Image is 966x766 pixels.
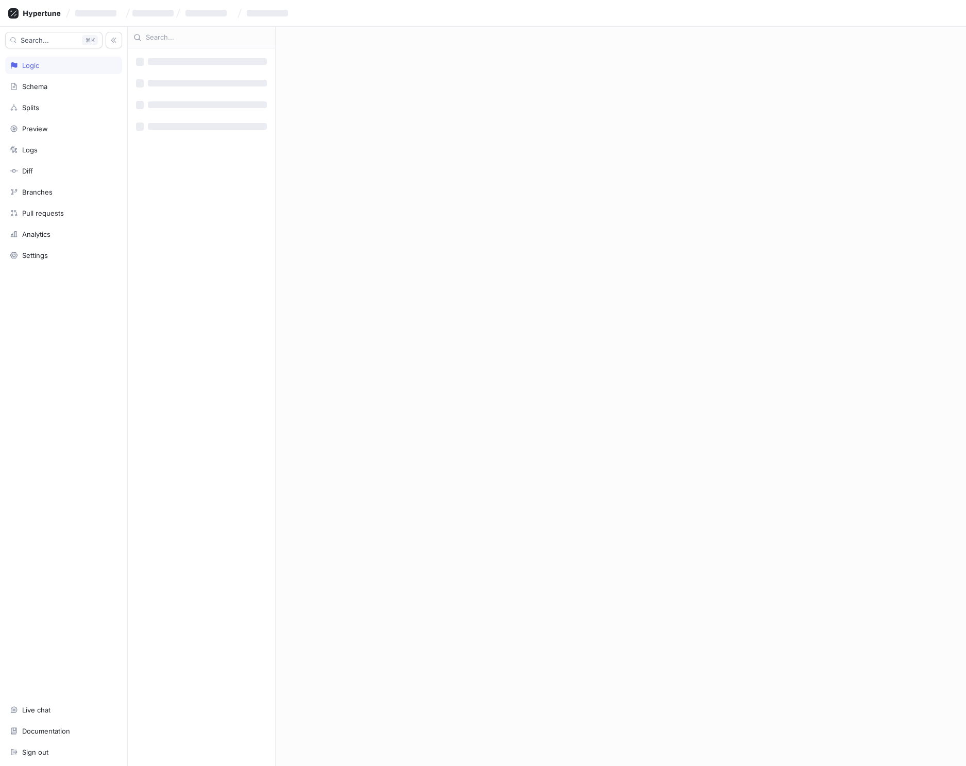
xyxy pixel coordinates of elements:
[22,706,50,714] div: Live chat
[82,35,98,45] div: K
[136,123,144,131] span: ‌
[22,167,33,175] div: Diff
[5,722,122,740] a: Documentation
[247,10,288,16] span: ‌
[136,79,144,88] span: ‌
[71,5,125,22] button: ‌
[22,188,53,196] div: Branches
[136,101,144,109] span: ‌
[22,727,70,735] div: Documentation
[22,146,38,154] div: Logs
[132,10,174,16] span: ‌
[148,101,267,108] span: ‌
[75,10,116,16] span: ‌
[22,230,50,238] div: Analytics
[22,82,47,91] div: Schema
[148,58,267,65] span: ‌
[148,123,267,130] span: ‌
[22,125,48,133] div: Preview
[185,10,227,16] span: ‌
[22,748,48,756] div: Sign out
[136,58,144,66] span: ‌
[22,251,48,259] div: Settings
[243,5,296,22] button: ‌
[146,32,269,43] input: Search...
[181,5,235,22] button: ‌
[5,32,103,48] button: Search...K
[21,37,49,43] span: Search...
[22,209,64,217] div: Pull requests
[22,103,39,112] div: Splits
[22,61,39,69] div: Logic
[148,80,267,86] span: ‌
